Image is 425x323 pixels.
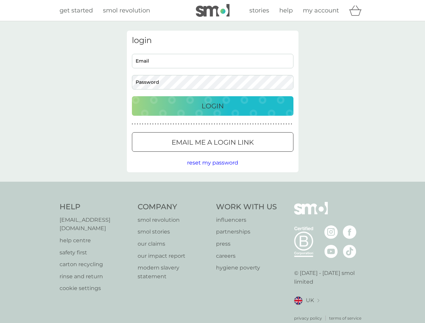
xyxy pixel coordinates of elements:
[283,122,284,126] p: ●
[201,122,202,126] p: ●
[204,122,205,126] p: ●
[138,263,209,281] a: modern slavery statement
[147,122,148,126] p: ●
[60,272,131,281] a: rinse and return
[279,7,293,14] span: help
[209,122,210,126] p: ●
[281,122,282,126] p: ●
[134,122,136,126] p: ●
[60,202,131,212] h4: Help
[255,122,256,126] p: ●
[138,252,209,260] p: our impact report
[132,132,293,152] button: Email me a login link
[152,122,154,126] p: ●
[216,227,277,236] a: partnerships
[60,284,131,293] a: cookie settings
[155,122,156,126] p: ●
[257,122,259,126] p: ●
[138,227,209,236] p: smol stories
[276,122,277,126] p: ●
[278,122,279,126] p: ●
[221,122,223,126] p: ●
[249,6,269,15] a: stories
[191,122,192,126] p: ●
[291,122,292,126] p: ●
[60,216,131,233] p: [EMAIL_ADDRESS][DOMAIN_NAME]
[145,122,146,126] p: ●
[242,122,243,126] p: ●
[196,4,229,17] img: smol
[273,122,274,126] p: ●
[183,122,184,126] p: ●
[249,7,269,14] span: stories
[165,122,167,126] p: ●
[193,122,195,126] p: ●
[262,122,264,126] p: ●
[137,122,138,126] p: ●
[206,122,208,126] p: ●
[270,122,272,126] p: ●
[317,299,319,302] img: select a new location
[216,240,277,248] a: press
[199,122,200,126] p: ●
[173,122,174,126] p: ●
[132,122,133,126] p: ●
[224,122,225,126] p: ●
[306,296,314,305] span: UK
[150,122,151,126] p: ●
[202,101,224,111] p: Login
[294,202,328,225] img: smol
[294,269,366,286] p: © [DATE] - [DATE] smol limited
[237,122,238,126] p: ●
[60,236,131,245] a: help centre
[247,122,249,126] p: ●
[132,96,293,116] button: Login
[324,245,338,258] img: visit the smol Youtube page
[211,122,213,126] p: ●
[138,216,209,224] a: smol revolution
[329,315,361,321] p: terms of service
[216,252,277,260] a: careers
[343,225,356,239] img: visit the smol Facebook page
[216,202,277,212] h4: Work With Us
[188,122,189,126] p: ●
[240,122,241,126] p: ●
[250,122,251,126] p: ●
[216,216,277,224] a: influencers
[60,260,131,269] a: carton recycling
[294,315,322,321] a: privacy policy
[227,122,228,126] p: ●
[303,6,339,15] a: my account
[178,122,179,126] p: ●
[235,122,236,126] p: ●
[294,296,303,305] img: UK flag
[172,137,254,148] p: Email me a login link
[138,202,209,212] h4: Company
[60,6,93,15] a: get started
[163,122,164,126] p: ●
[60,248,131,257] a: safety first
[132,36,293,45] h3: login
[187,158,238,167] button: reset my password
[175,122,177,126] p: ●
[232,122,233,126] p: ●
[138,240,209,248] a: our claims
[168,122,169,126] p: ●
[288,122,290,126] p: ●
[196,122,197,126] p: ●
[214,122,215,126] p: ●
[265,122,267,126] p: ●
[180,122,182,126] p: ●
[349,4,366,17] div: basket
